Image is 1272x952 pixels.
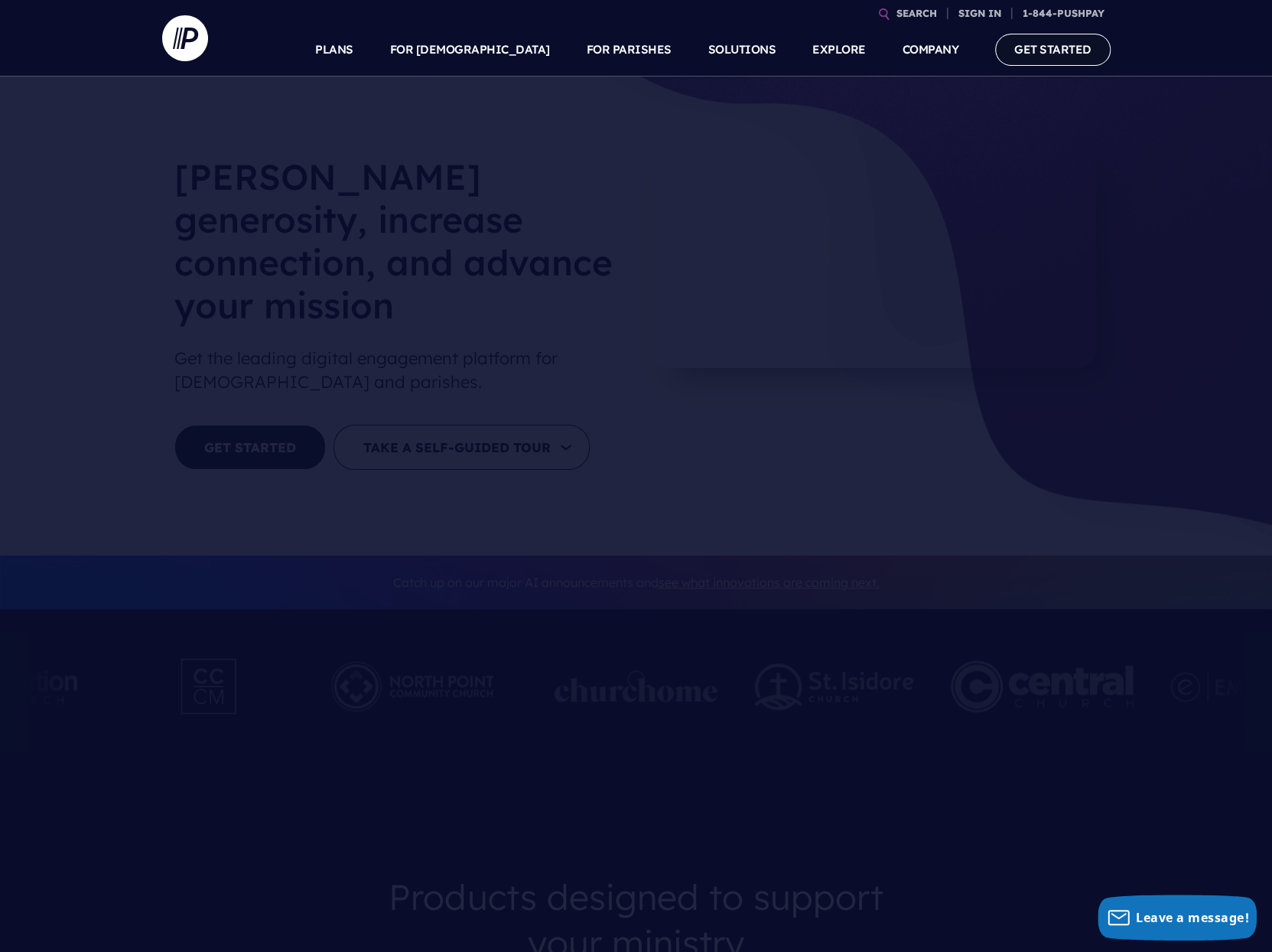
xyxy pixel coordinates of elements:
[1098,895,1257,941] button: Leave a message!
[903,23,959,77] a: COMPANY
[995,34,1111,65] a: GET STARTED
[587,23,672,77] a: FOR PARISHES
[390,23,550,77] a: FOR [DEMOGRAPHIC_DATA]
[315,23,353,77] a: PLANS
[812,23,866,77] a: EXPLORE
[708,23,776,77] a: SOLUTIONS
[1136,909,1249,926] span: Leave a message!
